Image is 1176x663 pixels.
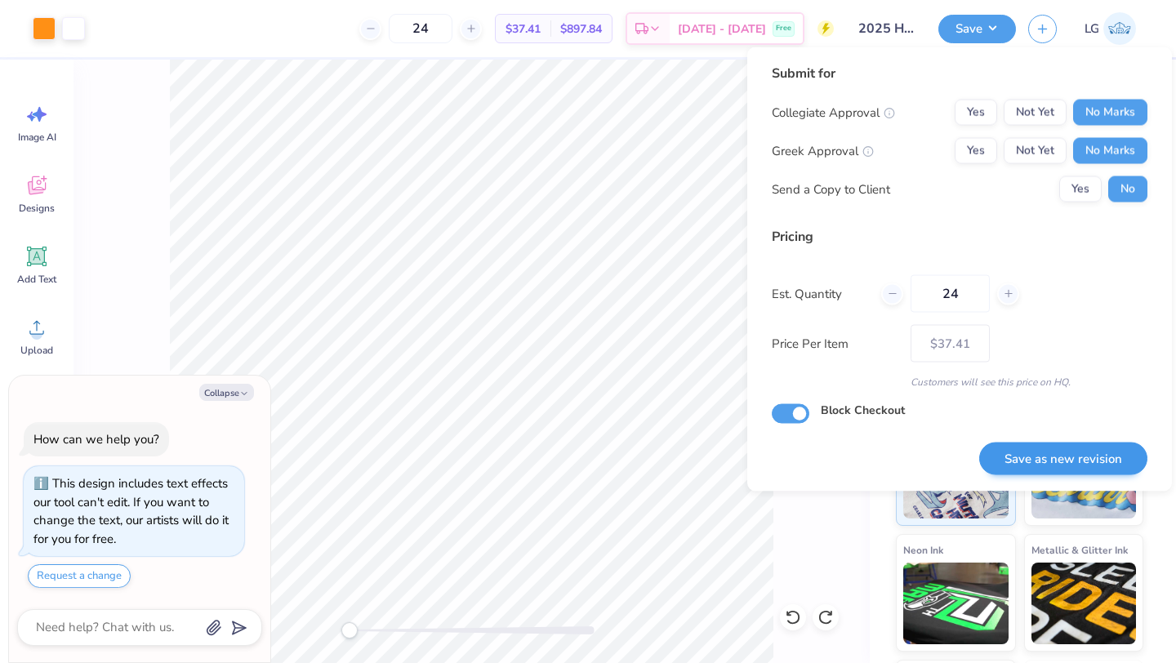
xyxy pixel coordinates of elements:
img: Metallic & Glitter Ink [1031,563,1137,644]
button: No [1108,176,1147,202]
label: Block Checkout [821,402,905,419]
button: Save as new revision [979,442,1147,475]
button: Yes [955,100,997,126]
button: Not Yet [1004,138,1067,164]
div: Send a Copy to Client [772,180,890,198]
span: [DATE] - [DATE] [678,20,766,38]
button: No Marks [1073,138,1147,164]
div: Customers will see this price on HQ. [772,375,1147,389]
span: $897.84 [560,20,602,38]
span: Upload [20,344,53,357]
label: Price Per Item [772,334,898,353]
span: Metallic & Glitter Ink [1031,541,1128,558]
span: Image AI [18,131,56,144]
input: Untitled Design [846,12,926,45]
input: – – [389,14,452,43]
button: Not Yet [1004,100,1067,126]
button: Save [938,15,1016,43]
img: Lijo George [1103,12,1136,45]
div: How can we help you? [33,431,159,447]
span: Designs [19,202,55,215]
span: $37.41 [506,20,541,38]
button: Collapse [199,384,254,401]
div: Collegiate Approval [772,103,895,122]
div: Pricing [772,227,1147,247]
span: Add Text [17,273,56,286]
div: Greek Approval [772,141,874,160]
span: Free [776,23,791,34]
a: LG [1077,12,1143,45]
img: Neon Ink [903,563,1009,644]
button: Yes [1059,176,1102,202]
span: LG [1085,20,1099,38]
button: No Marks [1073,100,1147,126]
button: Yes [955,138,997,164]
label: Est. Quantity [772,284,869,303]
div: Submit for [772,64,1147,83]
input: – – [911,275,990,313]
div: Accessibility label [341,622,358,639]
button: Request a change [28,564,131,588]
div: This design includes text effects our tool can't edit. If you want to change the text, our artist... [33,475,229,547]
span: Neon Ink [903,541,943,558]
